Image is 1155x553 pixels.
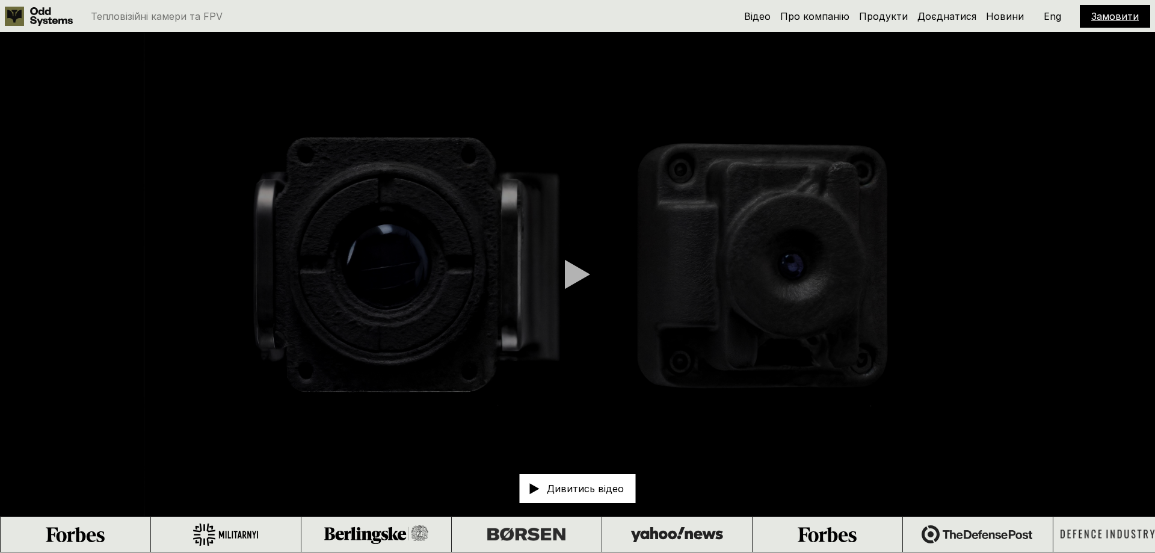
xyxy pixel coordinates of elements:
a: Доєднатися [917,10,976,22]
a: Новини [986,10,1024,22]
a: Продукти [859,10,908,22]
a: Про компанію [780,10,849,22]
p: Eng [1044,11,1061,21]
a: Замовити [1091,10,1139,22]
p: Дивитись відео [547,484,624,493]
p: Тепловізійні камери та FPV [91,11,223,21]
a: Відео [744,10,771,22]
